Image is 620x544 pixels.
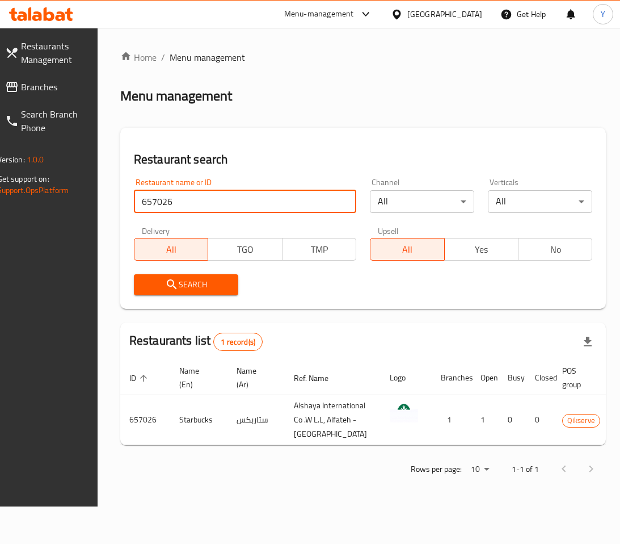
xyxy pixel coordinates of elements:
p: 1-1 of 1 [512,462,539,476]
div: All [370,190,474,213]
th: Closed [526,361,553,395]
span: No [523,241,588,258]
td: Starbucks [170,395,227,445]
span: Name (Ar) [237,364,271,391]
div: Rows per page: [466,461,494,478]
span: 1 record(s) [214,337,262,348]
td: 657026 [120,395,170,445]
a: Home [120,51,157,64]
img: Starbucks [390,404,418,432]
th: Open [471,361,499,395]
td: 0 [526,395,553,445]
div: All [488,190,592,213]
span: Branches [21,80,86,94]
label: Upsell [378,227,399,235]
h2: Menu management [120,87,232,105]
span: Ref. Name [294,371,343,385]
h2: Restaurants list [129,332,263,351]
button: TGO [208,238,282,261]
td: 0 [499,395,526,445]
span: Qikserve [563,414,600,427]
span: Menu management [170,51,245,64]
div: Menu-management [284,7,354,21]
span: Search Branch Phone [21,107,86,135]
td: 1 [471,395,499,445]
td: 1 [432,395,471,445]
span: All [139,241,204,258]
span: TGO [213,241,277,258]
span: TMP [287,241,352,258]
div: Total records count [213,333,263,351]
th: Logo [381,361,432,395]
button: TMP [282,238,356,261]
span: Yes [449,241,514,258]
button: All [370,238,444,261]
span: ID [129,371,151,385]
span: 1.0.0 [27,152,44,167]
span: Y [601,8,605,20]
input: Search for restaurant name or ID.. [134,190,356,213]
span: Name (En) [179,364,214,391]
th: Branches [432,361,471,395]
span: Search [143,278,229,292]
td: ستاربكس [227,395,285,445]
div: [GEOGRAPHIC_DATA] [407,8,482,20]
label: Delivery [142,227,170,235]
div: Export file [574,328,601,355]
nav: breadcrumb [120,51,606,64]
button: Search [134,274,238,295]
span: All [375,241,440,258]
th: Busy [499,361,526,395]
button: All [134,238,208,261]
span: Restaurants Management [21,39,86,66]
h2: Restaurant search [134,151,593,168]
p: Rows per page: [411,462,462,476]
button: Yes [444,238,518,261]
button: No [518,238,592,261]
span: POS group [562,364,600,391]
li: / [161,51,165,64]
td: Alshaya International Co .W L.L, Alfateh - [GEOGRAPHIC_DATA] [285,395,381,445]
